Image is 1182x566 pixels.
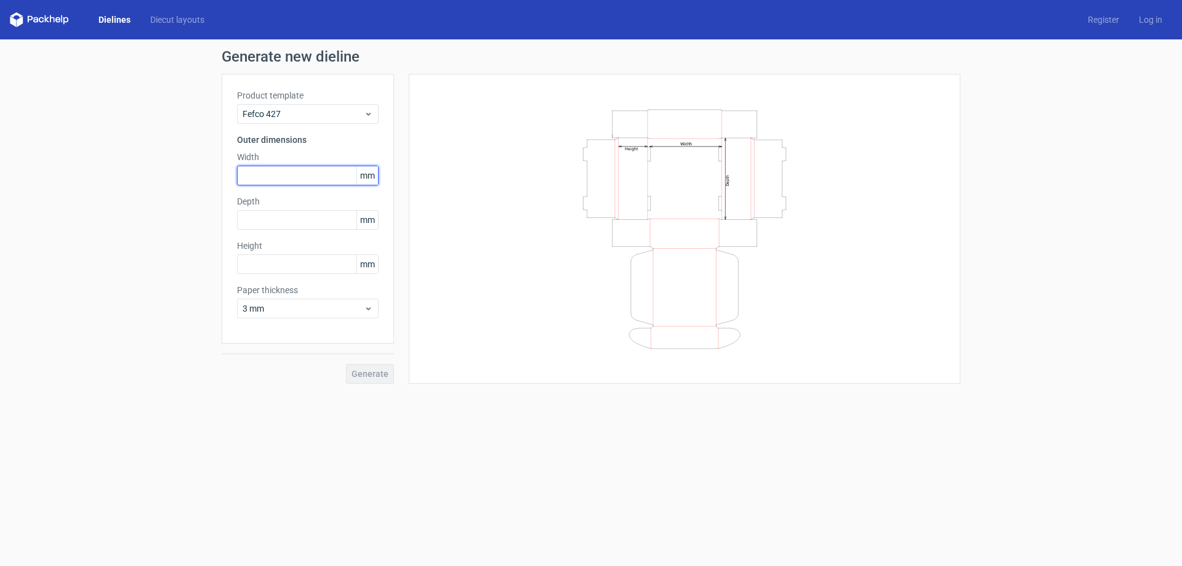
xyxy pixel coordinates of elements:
[237,134,379,146] h3: Outer dimensions
[1078,14,1129,26] a: Register
[237,89,379,102] label: Product template
[725,174,730,185] text: Depth
[625,146,638,151] text: Height
[356,211,378,229] span: mm
[237,284,379,296] label: Paper thickness
[243,302,364,315] span: 3 mm
[356,166,378,185] span: mm
[237,240,379,252] label: Height
[140,14,214,26] a: Diecut layouts
[89,14,140,26] a: Dielines
[237,151,379,163] label: Width
[356,255,378,273] span: mm
[237,195,379,208] label: Depth
[222,49,960,64] h1: Generate new dieline
[243,108,364,120] span: Fefco 427
[1129,14,1172,26] a: Log in
[680,140,692,146] text: Width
